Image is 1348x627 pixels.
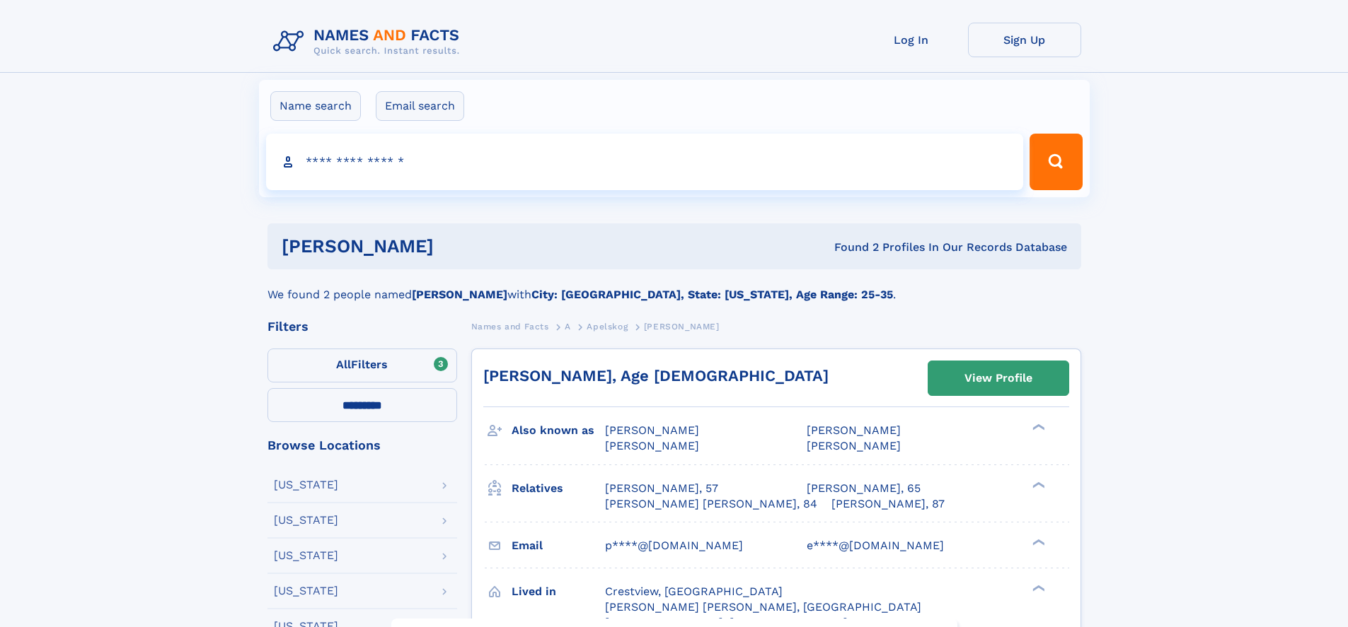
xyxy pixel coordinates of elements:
[1030,134,1082,190] button: Search Button
[855,23,968,57] a: Log In
[274,479,338,491] div: [US_STATE]
[807,481,921,496] a: [PERSON_NAME], 65
[1029,423,1046,432] div: ❯
[267,348,457,382] label: Filters
[605,481,718,496] a: [PERSON_NAME], 57
[587,322,628,332] span: Apelskog
[1029,537,1046,546] div: ❯
[376,91,464,121] label: Email search
[605,439,699,452] span: [PERSON_NAME]
[964,362,1032,394] div: View Profile
[928,361,1068,395] a: View Profile
[483,367,829,385] a: [PERSON_NAME], Age [DEMOGRAPHIC_DATA]
[336,358,351,371] span: All
[512,476,605,500] h3: Relatives
[831,496,945,512] a: [PERSON_NAME], 87
[807,439,901,452] span: [PERSON_NAME]
[605,600,921,614] span: [PERSON_NAME] [PERSON_NAME], [GEOGRAPHIC_DATA]
[282,238,634,255] h1: [PERSON_NAME]
[605,423,699,437] span: [PERSON_NAME]
[267,439,457,452] div: Browse Locations
[274,550,338,561] div: [US_STATE]
[266,134,1024,190] input: search input
[512,418,605,443] h3: Also known as
[1029,583,1046,592] div: ❯
[274,515,338,526] div: [US_STATE]
[605,585,783,598] span: Crestview, [GEOGRAPHIC_DATA]
[512,580,605,604] h3: Lived in
[274,585,338,597] div: [US_STATE]
[267,320,457,333] div: Filters
[807,423,901,437] span: [PERSON_NAME]
[644,322,720,332] span: [PERSON_NAME]
[267,269,1081,303] div: We found 2 people named with .
[270,91,361,121] label: Name search
[471,317,549,335] a: Names and Facts
[1029,480,1046,489] div: ❯
[634,240,1067,255] div: Found 2 Profiles In Our Records Database
[605,496,817,512] a: [PERSON_NAME] [PERSON_NAME], 84
[267,23,471,61] img: Logo Names and Facts
[565,317,571,335] a: A
[565,322,571,332] span: A
[968,23,1081,57] a: Sign Up
[412,288,507,301] b: [PERSON_NAME]
[512,534,605,558] h3: Email
[531,288,893,301] b: City: [GEOGRAPHIC_DATA], State: [US_STATE], Age Range: 25-35
[587,317,628,335] a: Apelskog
